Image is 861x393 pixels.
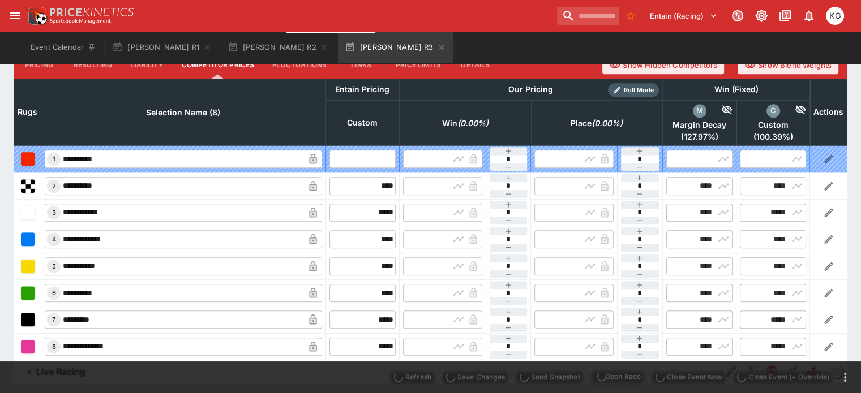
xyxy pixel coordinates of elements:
[799,6,819,26] button: Notifications
[602,56,724,74] button: Show Hidden Competitors
[338,32,453,63] button: [PERSON_NAME] R3
[826,7,844,25] div: Kevin Gutschlag
[592,116,623,130] em: ( 0.00 %)
[173,51,264,79] button: Competitor Prices
[14,360,721,383] button: Live Racing
[24,32,103,63] button: Event Calendar
[666,132,733,142] span: ( 127.97 %)
[504,83,558,97] div: Our Pricing
[838,370,852,384] button: more
[450,51,501,79] button: Details
[134,106,233,119] span: Selection Name (8)
[693,104,706,118] div: margin_decay
[430,116,501,130] span: Win(0.00%)
[457,116,489,130] em: ( 0.00 %)
[775,6,795,26] button: Documentation
[558,116,635,130] span: Place(0.00%)
[740,120,806,130] span: Custom
[387,51,450,79] button: Price Limits
[14,51,65,79] button: Pricing
[263,51,336,79] button: Fluctuations
[766,104,780,118] div: custom
[25,5,48,27] img: PriceKinetics Logo
[50,262,58,270] span: 5
[727,6,748,26] button: Connected to PK
[643,7,724,25] button: Select Tenant
[65,51,121,79] button: Resulting
[50,209,58,217] span: 3
[619,85,659,95] span: Roll Mode
[751,6,772,26] button: Toggle light/dark mode
[802,360,825,383] a: c4bb5ad5-13c8-49bf-91ee-84d046778e97
[557,7,619,25] input: search
[50,19,111,24] img: Sportsbook Management
[14,79,41,145] th: Rugs
[589,369,645,385] div: split button
[740,132,806,142] span: ( 100.39 %)
[666,120,733,130] span: Margin Decay
[622,7,640,25] button: No Bookmarks
[810,79,847,145] th: Actions
[105,32,219,63] button: [PERSON_NAME] R1
[780,104,807,118] div: Hide Competitor
[50,8,134,16] img: PriceKinetics
[823,3,847,28] button: Kevin Gutschlag
[50,235,58,243] span: 4
[50,316,58,323] span: 7
[325,79,399,100] th: Entain Pricing
[50,155,58,163] span: 1
[336,51,387,79] button: Links
[608,83,659,97] div: Show/hide Price Roll mode configuration.
[5,6,25,26] button: open drawer
[325,100,399,145] th: Custom
[121,51,172,79] button: Liability
[706,104,733,118] div: Hide Competitor
[50,289,58,297] span: 6
[663,79,810,100] th: Win (Fixed)
[50,343,58,351] span: 8
[50,182,58,190] span: 2
[738,56,838,74] button: Show Blend Weights
[221,32,336,63] button: [PERSON_NAME] R2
